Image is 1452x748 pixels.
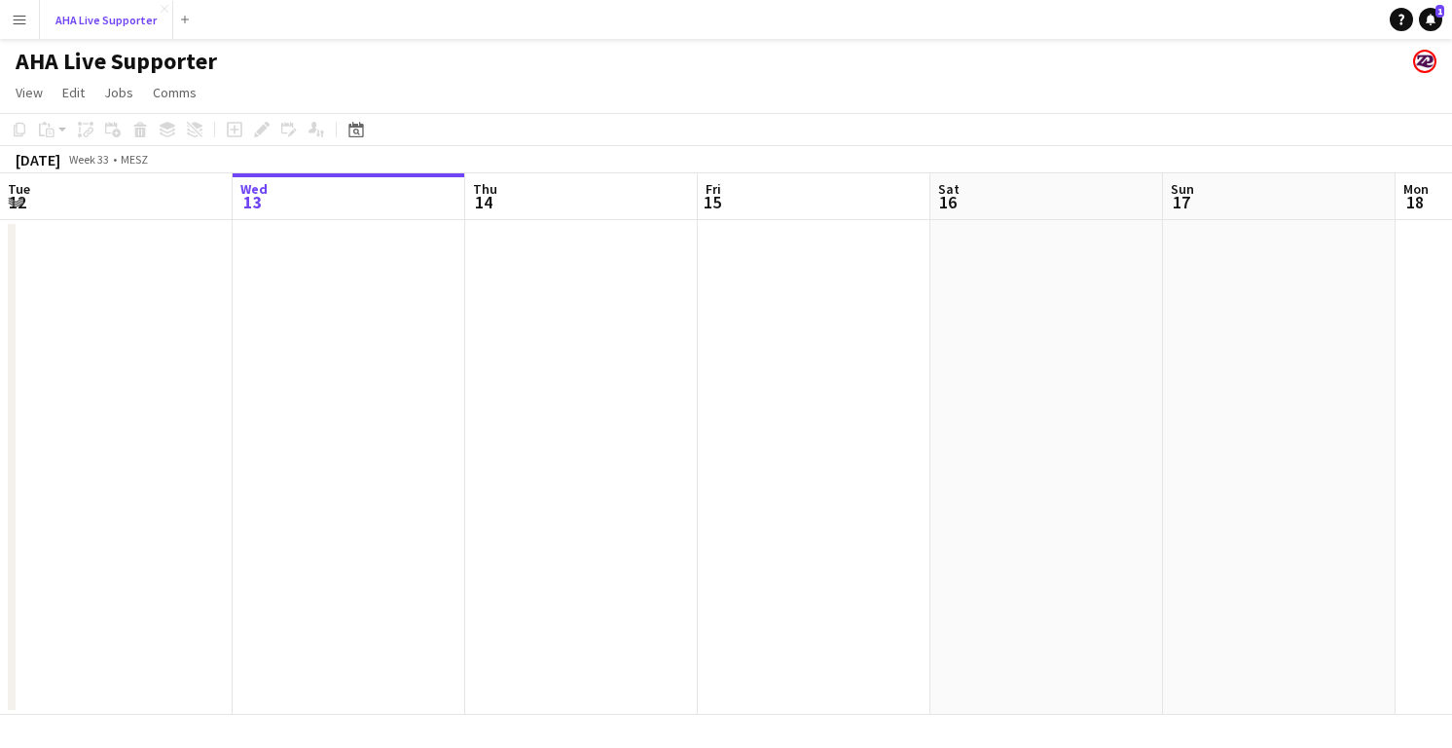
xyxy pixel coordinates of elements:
[64,152,113,167] span: Week 33
[16,150,60,169] div: [DATE]
[703,191,721,213] span: 15
[1403,180,1429,198] span: Mon
[16,84,43,101] span: View
[8,180,30,198] span: Tue
[473,180,497,198] span: Thu
[145,80,204,105] a: Comms
[153,84,197,101] span: Comms
[1435,5,1444,18] span: 1
[96,80,141,105] a: Jobs
[240,180,268,198] span: Wed
[62,84,85,101] span: Edit
[1400,191,1429,213] span: 18
[1171,180,1194,198] span: Sun
[470,191,497,213] span: 14
[16,47,217,76] h1: AHA Live Supporter
[938,180,960,198] span: Sat
[237,191,268,213] span: 13
[40,1,173,39] button: AHA Live Supporter
[104,84,133,101] span: Jobs
[8,80,51,105] a: View
[706,180,721,198] span: Fri
[1419,8,1442,31] a: 1
[5,191,30,213] span: 12
[935,191,960,213] span: 16
[1168,191,1194,213] span: 17
[1413,50,1436,73] app-user-avatar: Team Zeitpol
[121,152,148,167] div: MESZ
[54,80,92,105] a: Edit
